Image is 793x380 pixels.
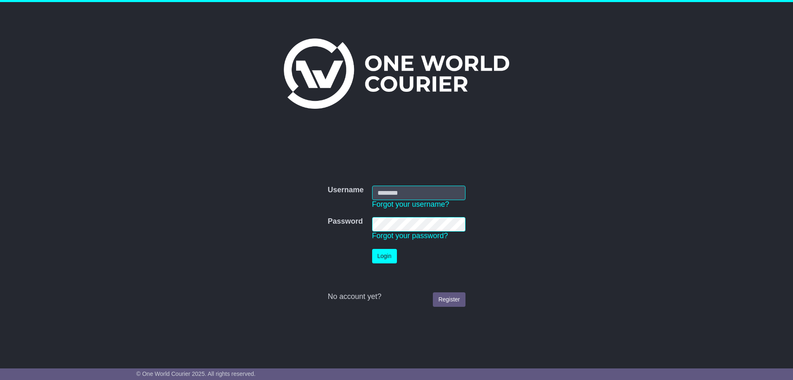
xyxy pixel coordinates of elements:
label: Username [328,186,363,195]
div: No account yet? [328,292,465,301]
span: © One World Courier 2025. All rights reserved. [136,370,256,377]
a: Forgot your username? [372,200,449,208]
img: One World [284,38,509,109]
a: Register [433,292,465,307]
a: Forgot your password? [372,232,448,240]
label: Password [328,217,363,226]
button: Login [372,249,397,263]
